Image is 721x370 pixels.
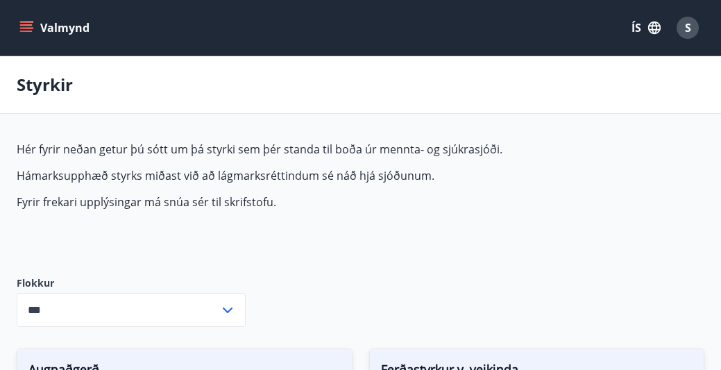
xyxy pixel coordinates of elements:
[17,73,73,96] p: Styrkir
[17,276,246,290] label: Flokkur
[671,11,704,44] button: S
[17,142,672,157] p: Hér fyrir neðan getur þú sótt um þá styrki sem þér standa til boða úr mennta- og sjúkrasjóði.
[17,194,672,210] p: Fyrir frekari upplýsingar má snúa sér til skrifstofu.
[17,168,672,183] p: Hámarksupphæð styrks miðast við að lágmarksréttindum sé náð hjá sjóðunum.
[624,15,668,40] button: ÍS
[685,20,691,35] span: S
[17,15,95,40] button: menu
